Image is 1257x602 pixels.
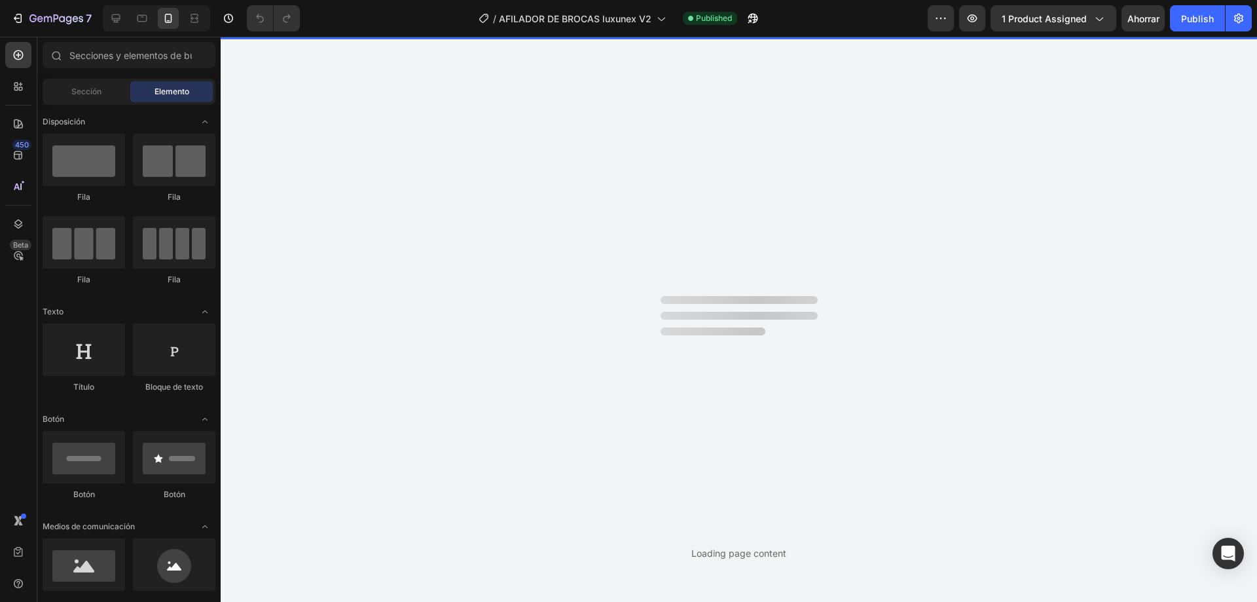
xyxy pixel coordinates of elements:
font: Elemento [155,86,189,96]
font: Fila [168,274,181,284]
input: Secciones y elementos de búsqueda [43,42,215,68]
span: 1 product assigned [1002,12,1087,26]
font: Fila [168,192,181,202]
font: Botón [164,489,185,499]
span: / [493,12,496,26]
font: Ahorrar [1127,13,1159,24]
font: Sección [71,86,101,96]
span: Published [696,12,732,24]
font: Fila [77,274,90,284]
div: Deshacer/Rehacer [247,5,300,31]
font: Fila [77,192,90,202]
button: Ahorrar [1121,5,1165,31]
font: Título [73,382,94,392]
button: 7 [5,5,98,31]
font: 450 [15,140,29,149]
div: Publish [1181,12,1214,26]
font: 7 [86,12,92,25]
span: Abrir palanca [194,516,215,537]
font: Disposición [43,117,85,126]
font: Medios de comunicación [43,521,135,531]
span: Abrir palanca [194,301,215,322]
div: Loading page content [691,546,786,560]
span: Abrir palanca [194,111,215,132]
font: Botón [43,414,64,424]
span: Abrir palanca [194,409,215,430]
font: Texto [43,307,64,316]
button: Publish [1170,5,1225,31]
span: AFILADOR DE BROCAS luxunex V2 [499,12,651,26]
button: 1 product assigned [991,5,1116,31]
div: Open Intercom Messenger [1212,538,1244,569]
font: Botón [73,489,95,499]
font: Beta [13,240,28,250]
font: Bloque de texto [145,382,203,392]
